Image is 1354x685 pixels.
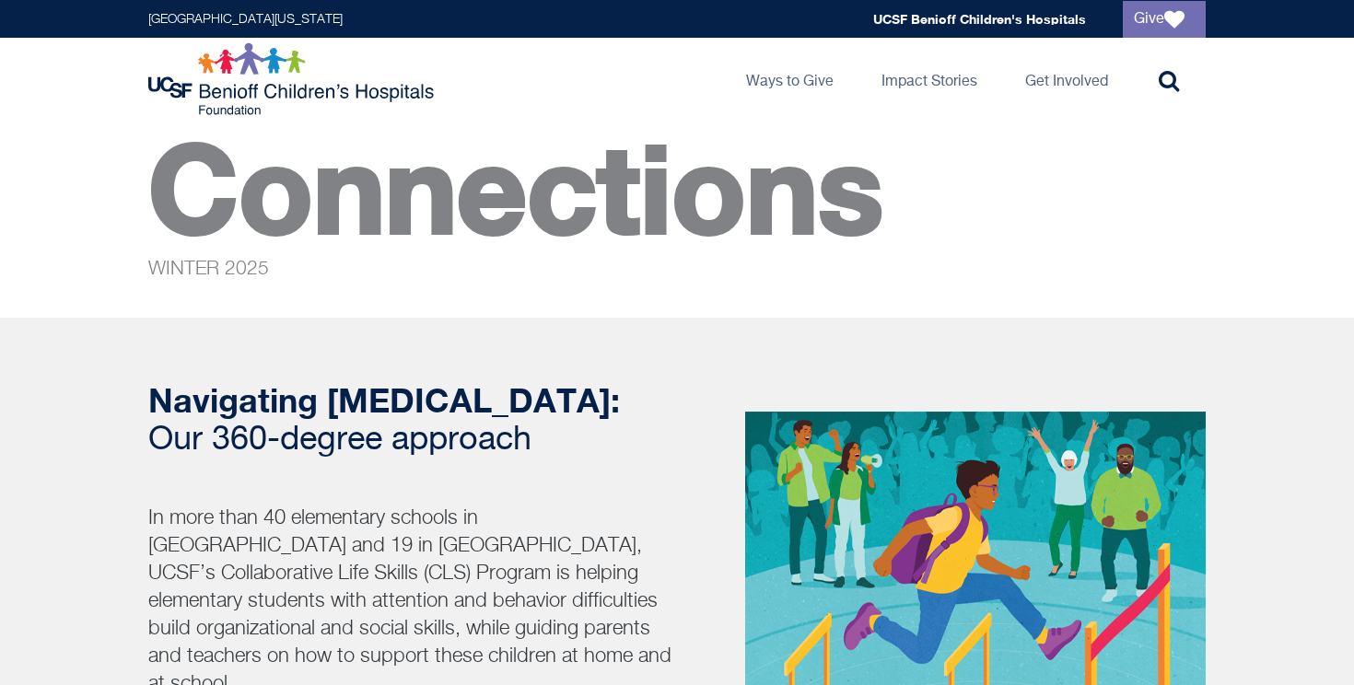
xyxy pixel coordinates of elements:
[148,167,1206,290] p: Connections
[148,380,620,420] strong: Navigating [MEDICAL_DATA]:
[148,42,438,116] img: Logo for UCSF Benioff Children's Hospitals Foundation
[148,260,269,279] span: WINTER 2025
[148,13,343,26] a: [GEOGRAPHIC_DATA][US_STATE]
[731,38,848,121] a: Ways to Give
[148,382,673,459] h2: Our 360-degree approach
[1123,1,1206,38] a: Give
[1010,38,1123,121] a: Get Involved
[873,11,1086,27] a: UCSF Benioff Children's Hospitals
[867,38,992,121] a: Impact Stories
